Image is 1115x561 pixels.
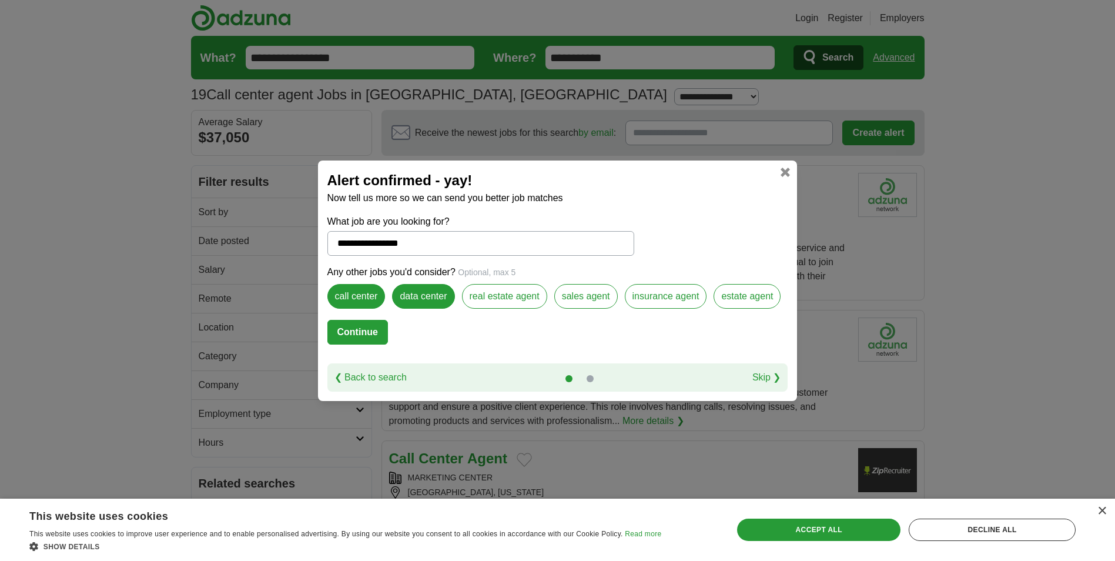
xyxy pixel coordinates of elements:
span: Show details [43,543,100,551]
label: call center [327,284,386,309]
label: real estate agent [462,284,547,309]
div: Show details [29,540,661,552]
button: Continue [327,320,388,345]
label: What job are you looking for? [327,215,635,229]
label: data center [392,284,454,309]
div: Accept all [737,519,900,541]
span: Optional, max 5 [458,268,515,277]
label: estate agent [714,284,781,309]
p: Now tell us more so we can send you better job matches [327,191,788,205]
div: Decline all [909,519,1076,541]
a: Read more, opens a new window [625,530,661,538]
label: insurance agent [625,284,707,309]
div: Close [1097,507,1106,516]
a: Skip ❯ [752,370,781,385]
div: This website uses cookies [29,506,632,523]
a: ❮ Back to search [334,370,407,385]
h2: Alert confirmed - yay! [327,170,788,191]
span: This website uses cookies to improve user experience and to enable personalised advertising. By u... [29,530,623,538]
p: Any other jobs you'd consider? [327,265,788,279]
label: sales agent [554,284,618,309]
